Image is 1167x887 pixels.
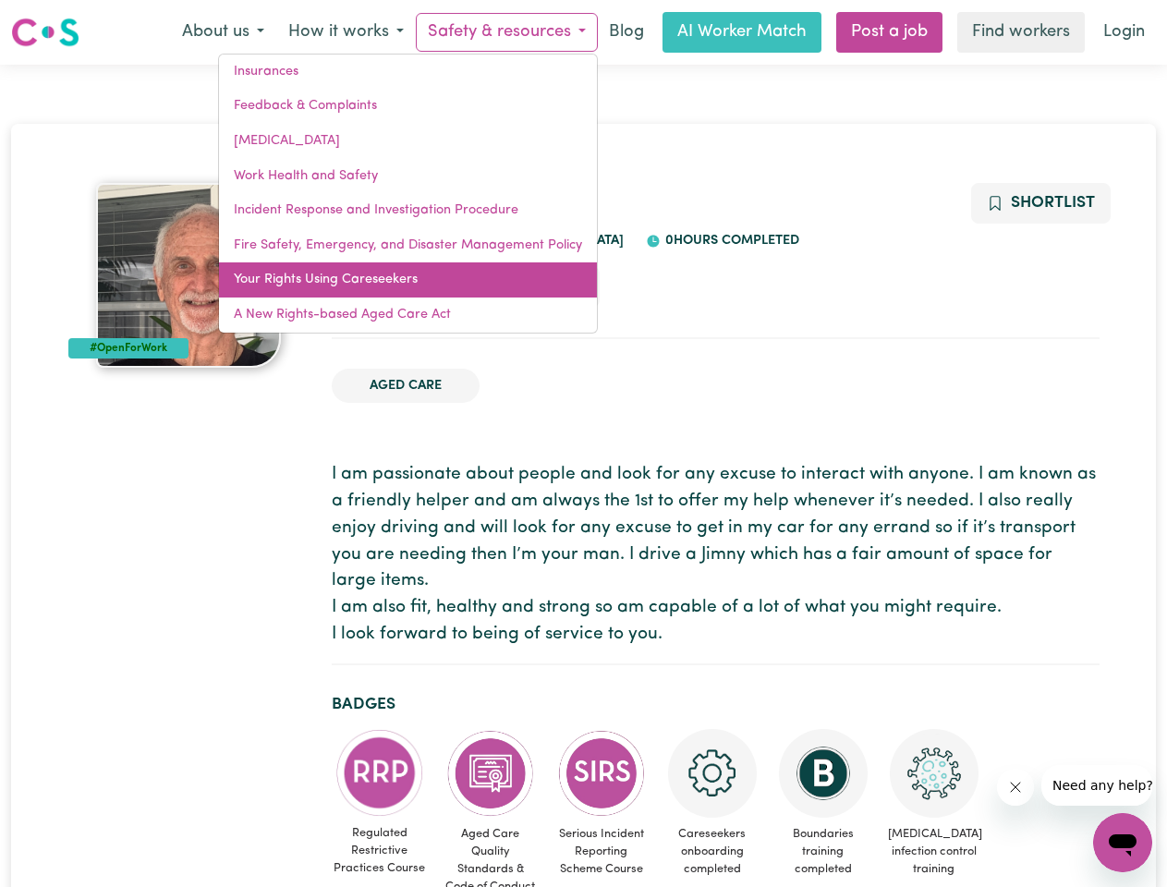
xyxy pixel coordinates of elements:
button: Add to shortlist [971,183,1111,224]
a: [MEDICAL_DATA] [219,124,597,159]
img: CS Academy: Careseekers Onboarding course completed [668,729,757,818]
a: Insurances [219,55,597,90]
a: Kenneth's profile picture'#OpenForWork [68,183,310,368]
iframe: Message from company [1041,765,1152,806]
a: Feedback & Complaints [219,89,597,124]
a: Fire Safety, Emergency, and Disaster Management Policy [219,228,597,263]
p: I am passionate about people and look for any excuse to interact with anyone. I am known as a fri... [332,462,1100,649]
a: Work Health and Safety [219,159,597,194]
span: Regulated Restrictive Practices Course [332,817,428,885]
div: Safety & resources [218,54,598,334]
iframe: Close message [997,769,1034,806]
a: Find workers [957,12,1085,53]
a: Careseekers logo [11,11,79,54]
iframe: Button to launch messaging window [1093,813,1152,872]
img: CS Academy: Aged Care Quality Standards & Code of Conduct course completed [446,729,535,818]
img: Careseekers logo [11,16,79,49]
a: Blog [598,12,655,53]
button: Safety & resources [416,13,598,52]
div: #OpenForWork [68,338,189,358]
img: CS Academy: Boundaries in care and support work course completed [779,729,868,818]
span: [MEDICAL_DATA] infection control training [886,818,982,886]
button: About us [170,13,276,52]
span: Need any help? [11,13,112,28]
a: Login [1092,12,1156,53]
li: Aged Care [332,369,480,404]
span: Shortlist [1011,195,1095,211]
img: Kenneth [96,183,281,368]
a: AI Worker Match [663,12,821,53]
a: A New Rights-based Aged Care Act [219,298,597,333]
a: Incident Response and Investigation Procedure [219,193,597,228]
span: Boundaries training completed [775,818,871,886]
span: Careseekers onboarding completed [664,818,760,886]
a: Post a job [836,12,942,53]
h2: Badges [332,695,1100,714]
span: Serious Incident Reporting Scheme Course [553,818,650,886]
a: Your Rights Using Careseekers [219,262,597,298]
button: How it works [276,13,416,52]
img: CS Academy: COVID-19 Infection Control Training course completed [890,729,979,818]
img: CS Academy: Regulated Restrictive Practices course completed [335,729,424,817]
span: 0 hours completed [661,234,799,248]
img: CS Academy: Serious Incident Reporting Scheme course completed [557,729,646,818]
